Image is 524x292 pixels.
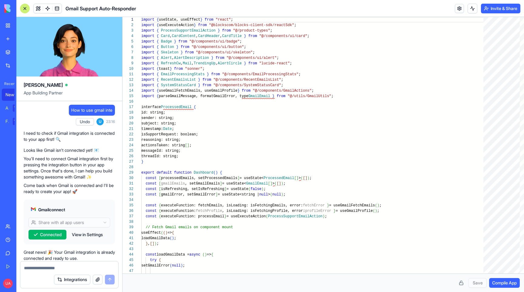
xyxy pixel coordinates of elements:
span: Connected [40,232,62,238]
span: { [156,94,159,98]
span: { [156,29,159,33]
span: SystemStatusCard [161,83,196,87]
span: ( [163,231,165,235]
div: 15 [123,93,133,99]
span: ) [307,176,309,180]
span: } [207,72,209,76]
div: 3 [123,28,133,33]
span: false [250,187,261,191]
span: } [244,34,246,38]
span: AlertDescription [174,56,209,60]
span: subject: string; [141,121,176,126]
div: 2 [123,22,133,28]
span: "sonner" [185,67,203,71]
span: ; [203,67,205,71]
span: fetchError [303,203,325,208]
span: ) [323,214,325,219]
div: 37 [123,214,133,219]
span: Gmail Support Auto-Responder [65,5,136,12]
span: Badge [161,39,172,44]
div: 27 [123,159,133,165]
span: sender: string; [141,116,174,120]
span: } [141,160,143,164]
span: } [198,83,200,87]
div: 30 [123,175,133,181]
span: CardContent [172,34,196,38]
span: import [141,29,154,33]
div: 14 [123,88,133,93]
span: { [156,61,159,66]
span: profileError [305,209,331,213]
span: = useGmailFetchEmails [329,203,375,208]
button: Connected [29,230,66,239]
span: } [200,18,202,22]
span: , [170,34,172,38]
span: gmailError, setGmailError [161,192,216,197]
span: How to use gmail inte [71,107,113,113]
p: Come back when Gmail is connected and I'll be ready to create your app! 🚀 [24,182,115,195]
span: ] [237,176,240,180]
span: } [174,39,176,44]
span: ; [307,34,309,38]
span: isSupportRequest: boolean; [141,132,198,137]
span: ; [294,23,296,27]
span: toast [159,67,170,71]
span: ProcessSupportEmailAction [161,29,216,33]
span: > [268,192,270,197]
span: function [174,171,192,175]
span: from [178,39,187,44]
span: timestamp: [141,127,163,131]
div: 19 [123,115,133,121]
button: Invite & Share [481,4,520,13]
a: New App [2,89,26,101]
button: Compile App [489,278,520,288]
span: [ [159,176,161,180]
span: { [156,45,159,49]
span: from [185,50,194,55]
button: Undo [76,118,94,125]
span: messageId: string; [141,149,181,153]
span: { [156,18,159,22]
span: null [259,192,268,197]
div: 39 [123,225,133,230]
div: 33 [123,192,133,197]
span: "@/components/ui/skeleton" [196,50,253,55]
span: EmailProcessingStats [161,72,205,76]
span: ; [290,61,292,66]
span: = useState< [222,182,246,186]
span: from [203,78,211,82]
span: const [146,187,156,191]
div: 1 [123,17,133,22]
span: from [198,23,207,27]
span: default [156,171,172,175]
span: { [156,56,159,60]
span: { [156,39,159,44]
span: [ [159,187,161,191]
span: [ [303,176,305,180]
span: import [141,56,154,60]
span: ] [305,176,307,180]
span: export [141,171,154,175]
span: ; [299,72,301,76]
span: } [170,67,172,71]
div: 17 [123,104,133,110]
span: ; [281,78,283,82]
div: 35 [123,203,133,208]
span: ) [261,187,264,191]
span: "@blockscom/blocks-client-sdk/reactSdk" [209,23,294,27]
span: , [181,61,183,66]
span: executeFunction: processEmail [161,214,224,219]
span: } [334,209,336,213]
span: ; [325,214,327,219]
span: from [248,61,257,66]
p: You'll need to connect Gmail integration first by pressing the integration button in your app set... [24,156,115,180]
span: from [205,18,213,22]
div: 18 [123,110,133,115]
span: ) [165,231,167,235]
span: ProcessedEmail [161,105,192,109]
span: ( [213,171,216,175]
span: const [146,203,156,208]
span: "@/components/ui/button" [192,45,244,49]
span: "@/product-types" [233,29,270,33]
span: ProcessedEmail [264,176,294,180]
